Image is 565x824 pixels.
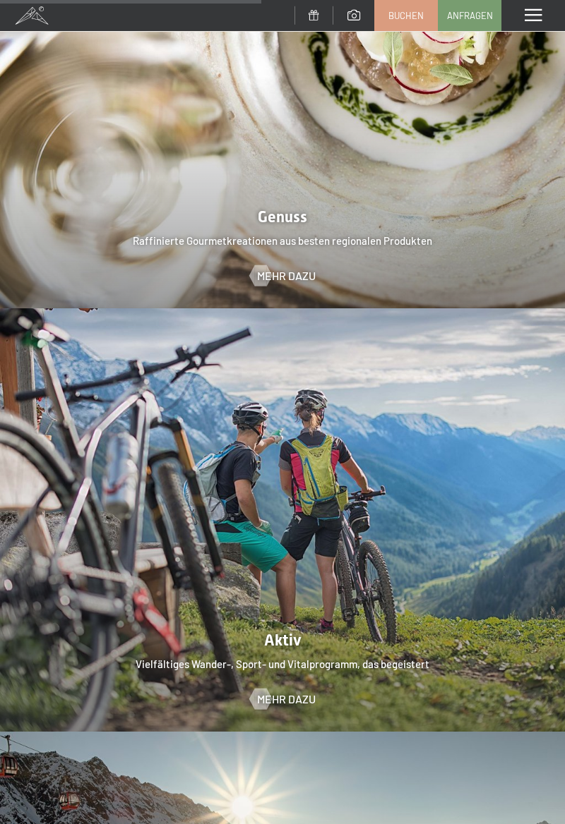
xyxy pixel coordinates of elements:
[388,9,424,22] span: Buchen
[447,9,493,22] span: Anfragen
[250,691,316,707] a: Mehr dazu
[439,1,501,30] a: Anfragen
[257,268,316,284] span: Mehr dazu
[257,691,316,707] span: Mehr dazu
[250,268,316,284] a: Mehr dazu
[375,1,437,30] a: Buchen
